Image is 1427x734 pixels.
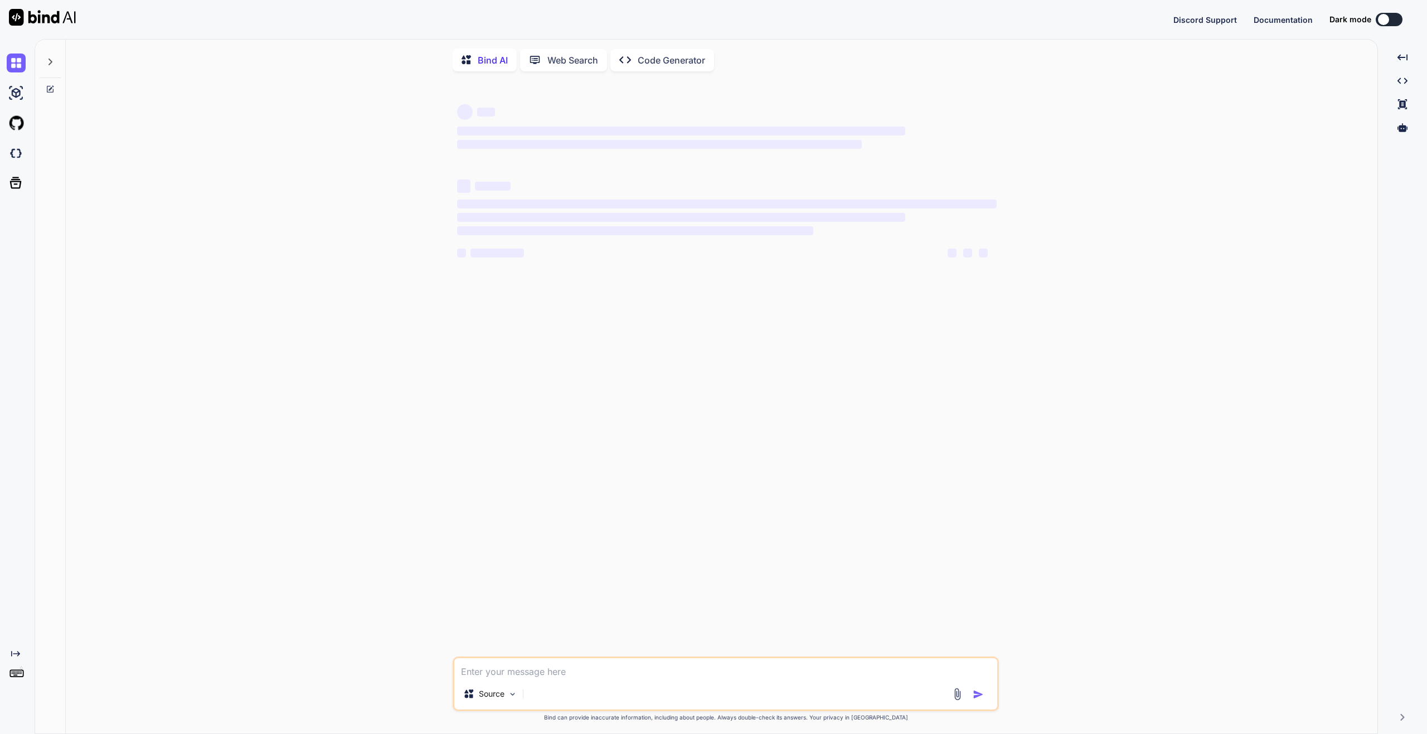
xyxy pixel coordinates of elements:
[979,249,988,257] span: ‌
[7,84,26,103] img: ai-studio
[9,9,76,26] img: Bind AI
[457,104,473,120] span: ‌
[547,54,598,67] p: Web Search
[457,249,466,257] span: ‌
[963,249,972,257] span: ‌
[470,249,524,257] span: ‌
[457,213,905,222] span: ‌
[478,54,508,67] p: Bind AI
[7,54,26,72] img: chat
[948,249,957,257] span: ‌
[638,54,705,67] p: Code Generator
[477,108,495,116] span: ‌
[951,688,964,701] img: attachment
[1173,14,1237,26] button: Discord Support
[457,226,813,235] span: ‌
[1254,14,1313,26] button: Documentation
[7,114,26,133] img: githubLight
[457,140,862,149] span: ‌
[479,688,504,699] p: Source
[457,127,905,135] span: ‌
[1254,15,1313,25] span: Documentation
[7,144,26,163] img: darkCloudIdeIcon
[1329,14,1371,25] span: Dark mode
[453,713,999,722] p: Bind can provide inaccurate information, including about people. Always double-check its answers....
[457,179,470,193] span: ‌
[1173,15,1237,25] span: Discord Support
[457,200,997,208] span: ‌
[973,689,984,700] img: icon
[475,182,511,191] span: ‌
[508,689,517,699] img: Pick Models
